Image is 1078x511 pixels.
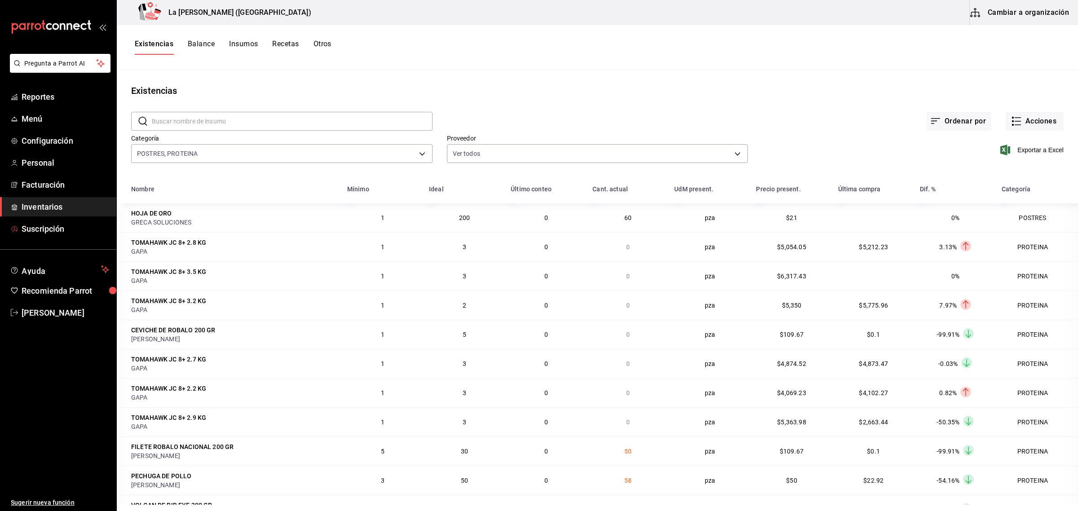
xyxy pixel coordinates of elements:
[272,40,299,55] button: Recetas
[544,418,548,426] span: 0
[381,448,384,455] span: 5
[99,23,106,31] button: open_drawer_menu
[674,185,713,193] div: UdM present.
[461,448,468,455] span: 30
[131,422,336,431] div: GAPA
[939,389,957,396] span: 0.82%
[463,243,466,251] span: 3
[544,273,548,280] span: 0
[859,360,888,367] span: $4,873.47
[669,261,751,291] td: pza
[22,179,109,191] span: Facturación
[626,360,630,367] span: 0
[937,418,959,426] span: -50.35%
[137,149,198,158] span: POSTRES, PROTEINA
[782,302,802,309] span: $5,350
[937,477,959,484] span: -54.16%
[131,451,221,460] div: [PERSON_NAME]
[463,389,466,396] span: 3
[544,243,548,251] span: 0
[381,331,384,338] span: 1
[131,413,206,422] div: TOMAHAWK JC 8+ 2.9 KG
[780,331,804,338] span: $109.67
[511,185,552,193] div: Último conteo
[544,477,548,484] span: 0
[626,389,630,396] span: 0
[863,477,884,484] span: $22.92
[544,331,548,338] span: 0
[152,112,433,130] input: Buscar nombre de insumo
[544,448,548,455] span: 0
[996,203,1078,232] td: POSTRES
[626,273,630,280] span: 0
[937,331,959,338] span: -99.91%
[938,360,958,367] span: -0.03%
[669,436,751,466] td: pza
[131,247,336,256] div: GAPA
[24,59,97,68] span: Pregunta a Parrot AI
[463,302,466,309] span: 2
[544,360,548,367] span: 0
[131,393,336,402] div: GAPA
[22,113,109,125] span: Menú
[229,40,258,55] button: Insumos
[624,214,632,221] span: 60
[867,448,880,455] span: $0.1
[131,218,336,227] div: GRECA SOLUCIONES
[381,477,384,484] span: 3
[131,185,155,193] div: Nombre
[1002,145,1064,155] button: Exportar a Excel
[161,7,311,18] h3: La [PERSON_NAME] ([GEOGRAPHIC_DATA])
[463,273,466,280] span: 3
[996,407,1078,436] td: PROTEINA
[996,349,1078,378] td: PROTEINA
[188,40,215,55] button: Balance
[131,267,206,276] div: TOMAHAWK JC 8+ 3.5 KG
[22,91,109,103] span: Reportes
[777,243,806,251] span: $5,054.05
[131,335,221,344] div: [PERSON_NAME]
[1002,185,1030,193] div: Categoría
[381,302,384,309] span: 1
[544,389,548,396] span: 0
[669,232,751,261] td: pza
[22,264,97,275] span: Ayuda
[131,305,336,314] div: GAPA
[669,203,751,232] td: pza
[951,214,959,221] span: 0%
[920,185,936,193] div: Dif. %
[756,185,800,193] div: Precio present.
[669,466,751,495] td: pza
[777,389,806,396] span: $4,069.23
[939,302,957,309] span: 7.97%
[381,243,384,251] span: 1
[131,355,206,364] div: TOMAHAWK JC 8+ 2.7 KG
[463,331,466,338] span: 5
[669,349,751,378] td: pza
[996,291,1078,320] td: PROTEINA
[838,185,881,193] div: Última compra
[463,418,466,426] span: 3
[669,320,751,349] td: pza
[131,296,206,305] div: TOMAHAWK JC 8+ 3.2 KG
[22,157,109,169] span: Personal
[859,389,888,396] span: $4,102.27
[939,243,957,251] span: 3.13%
[22,223,109,235] span: Suscripción
[6,65,110,75] a: Pregunta a Parrot AI
[131,84,177,97] div: Existencias
[996,320,1078,349] td: PROTEINA
[859,243,888,251] span: $5,212.23
[131,501,212,510] div: VOLCAN DE RIB EYE 300 GR
[624,448,632,455] span: 50
[381,418,384,426] span: 1
[780,448,804,455] span: $109.67
[867,331,880,338] span: $0.1
[381,214,384,221] span: 1
[859,302,888,309] span: $5,775.96
[626,331,630,338] span: 0
[131,480,336,489] div: [PERSON_NAME]
[996,378,1078,407] td: PROTEINA
[131,209,172,218] div: HOJA DE ORO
